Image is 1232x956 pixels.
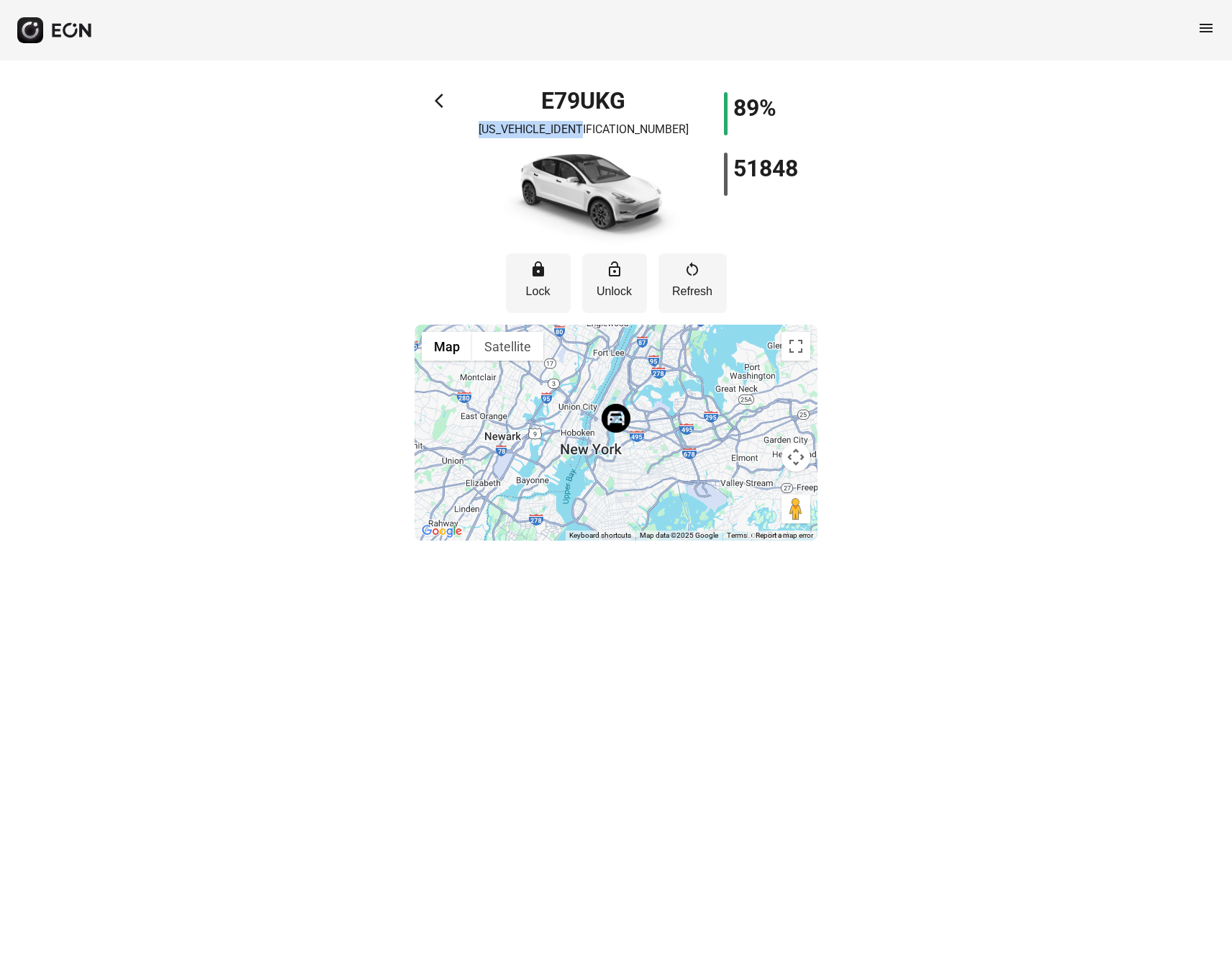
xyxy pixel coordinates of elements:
[606,261,623,278] span: lock_open
[658,253,727,313] button: Refresh
[435,92,452,109] span: arrow_back_ios
[513,283,563,300] p: Lock
[422,332,472,361] button: Show street map
[666,283,720,300] p: Refresh
[582,253,647,313] button: Unlock
[418,522,466,541] a: Open this area in Google Maps (opens a new window)
[640,531,718,539] span: Map data ©2025 Google
[569,531,631,541] button: Keyboard shortcuts
[589,283,640,300] p: Unlock
[1197,19,1215,37] span: menu
[472,332,543,361] button: Show satellite imagery
[530,261,547,278] span: lock
[733,99,776,117] h1: 89%
[541,92,625,109] h1: E79UKG
[782,443,810,472] button: Map camera controls
[727,531,747,539] a: Terms (opens in new tab)
[483,144,684,245] img: car
[733,160,798,177] h1: 51848
[782,332,810,361] button: Toggle fullscreen view
[506,253,571,313] button: Lock
[479,121,689,138] p: [US_VEHICLE_IDENTIFICATION_NUMBER]
[684,261,701,278] span: restart_alt
[782,495,810,523] button: Drag Pegman onto the map to open Street View
[418,522,466,541] img: Google
[756,531,813,539] a: Report a map error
